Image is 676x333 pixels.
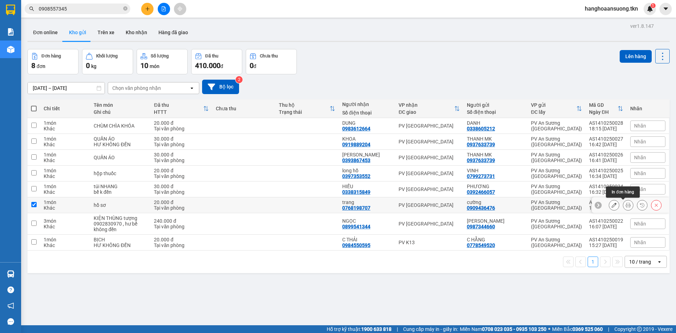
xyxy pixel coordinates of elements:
[634,186,646,192] span: Nhãn
[44,184,87,189] div: 1 món
[154,237,209,242] div: 20.000 đ
[27,49,79,74] button: Đơn hàng8đơn
[467,218,524,224] div: chi thanh
[620,50,652,63] button: Lên hàng
[663,6,669,12] span: caret-down
[44,126,87,131] div: Khác
[552,325,603,333] span: Miền Bắc
[589,199,623,205] div: AS1410250023
[342,120,392,126] div: DUNG
[44,218,87,224] div: 3 món
[467,184,524,189] div: PHƯƠNG
[44,120,87,126] div: 1 món
[154,173,209,179] div: Tại văn phòng
[342,242,370,248] div: 0984550595
[202,80,239,94] button: Bộ lọc
[467,199,524,205] div: cường
[94,171,147,176] div: hộp thuốc
[31,61,35,70] span: 8
[531,136,582,147] div: PV An Sương ([GEOGRAPHIC_DATA])
[657,259,662,265] svg: open
[531,199,582,211] div: PV An Sương ([GEOGRAPHIC_DATA])
[154,126,209,131] div: Tại văn phòng
[399,155,459,160] div: PV [GEOGRAPHIC_DATA]
[63,24,92,41] button: Kho gửi
[467,136,524,142] div: THANH MK
[589,173,623,179] div: 16:34 [DATE]
[634,123,646,129] span: Nhãn
[342,136,392,142] div: KHOA
[189,85,195,91] svg: open
[112,85,161,92] div: Chọn văn phòng nhận
[42,54,61,58] div: Đơn hàng
[120,24,153,41] button: Kho nhận
[140,61,148,70] span: 10
[589,205,623,211] div: 16:22 [DATE]
[608,325,609,333] span: |
[7,46,14,53] img: warehouse-icon
[395,99,463,118] th: Toggle SortBy
[634,155,646,160] span: Nhãn
[4,42,89,52] li: Thảo [PERSON_NAME]
[630,22,654,30] div: ver 1.8.147
[342,126,370,131] div: 0983612664
[467,173,495,179] div: 0799273731
[467,152,524,158] div: THANH MK
[7,28,14,36] img: solution-icon
[589,224,623,229] div: 16:07 [DATE]
[342,173,370,179] div: 0397353552
[589,158,623,163] div: 16:41 [DATE]
[205,54,218,58] div: Đã thu
[399,221,459,227] div: PV [GEOGRAPHIC_DATA]
[467,237,524,242] div: C HẰNG
[220,63,223,69] span: đ
[94,155,147,160] div: QUẦN ÁO
[460,325,546,333] span: Miền Nam
[342,224,370,229] div: 0899541344
[191,49,242,74] button: Đã thu410.000đ
[154,109,203,115] div: HTTT
[589,184,623,189] div: AS1410250024
[260,54,278,58] div: Chưa thu
[44,106,87,111] div: Chi tiết
[216,106,272,111] div: Chưa thu
[589,102,618,108] div: Mã GD
[589,109,618,115] div: Ngày ĐH
[399,240,459,245] div: PV K13
[361,326,392,332] strong: 1900 633 818
[467,168,524,173] div: VINH
[531,237,582,248] div: PV An Sương ([GEOGRAPHIC_DATA])
[137,49,188,74] button: Số lượng10món
[94,184,147,189] div: túi NHANG
[96,54,118,58] div: Khối lượng
[154,224,209,229] div: Tại văn phòng
[236,76,243,83] sup: 2
[579,4,644,13] span: hanghoaansuong.tkn
[154,205,209,211] div: Tại văn phòng
[467,120,524,126] div: DANH
[467,224,495,229] div: 0987344660
[174,3,186,15] button: aim
[275,99,338,118] th: Toggle SortBy
[94,215,147,221] div: KIỆN THÙNG tượng
[342,110,392,116] div: Số điện thoại
[91,63,96,69] span: kg
[141,3,154,15] button: plus
[86,61,90,70] span: 0
[634,221,646,227] span: Nhãn
[154,158,209,163] div: Tại văn phòng
[467,242,495,248] div: 0778549520
[153,24,194,41] button: Hàng đã giao
[4,52,89,62] li: In ngày: 12:56 14/10
[630,106,665,111] div: Nhãn
[637,327,642,332] span: copyright
[29,6,34,11] span: search
[342,189,370,195] div: 0338315849
[94,221,147,232] div: 0902830970 , hư bể không đền
[467,189,495,195] div: 0392466057
[44,199,87,205] div: 1 món
[589,218,623,224] div: AS1410250022
[44,205,87,211] div: Khác
[588,257,598,267] button: 1
[44,189,87,195] div: Khác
